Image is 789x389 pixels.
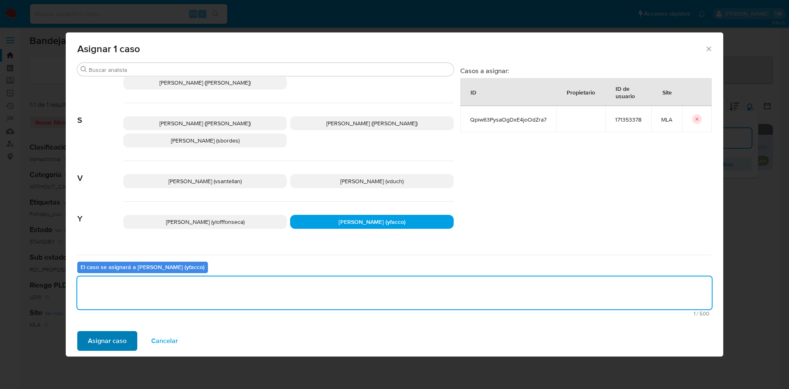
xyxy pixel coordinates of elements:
[290,116,454,130] div: [PERSON_NAME] ([PERSON_NAME])
[461,82,486,102] div: ID
[166,218,245,226] span: [PERSON_NAME] (ylofffonseca)
[151,332,178,350] span: Cancelar
[470,116,547,123] span: Qpiw63PysaOgDxE4joOdZra7
[326,119,418,127] span: [PERSON_NAME] ([PERSON_NAME])
[661,116,672,123] span: MLA
[81,66,87,73] button: Buscar
[66,32,723,357] div: assign-modal
[88,332,127,350] span: Asignar caso
[80,311,709,316] span: Máximo 500 caracteres
[123,134,287,147] div: [PERSON_NAME] (sbordes)
[77,331,137,351] button: Asignar caso
[77,44,705,54] span: Asignar 1 caso
[615,116,641,123] span: 171353378
[77,202,123,224] span: Y
[692,114,702,124] button: icon-button
[77,103,123,125] span: S
[460,67,712,75] h3: Casos a asignar:
[168,177,242,185] span: [PERSON_NAME] (vsantellan)
[290,174,454,188] div: [PERSON_NAME] (vduch)
[123,116,287,130] div: [PERSON_NAME] ([PERSON_NAME])
[653,82,682,102] div: Site
[290,215,454,229] div: [PERSON_NAME] (yfacco)
[123,215,287,229] div: [PERSON_NAME] (ylofffonseca)
[123,174,287,188] div: [PERSON_NAME] (vsantellan)
[89,66,450,74] input: Buscar analista
[606,78,651,106] div: ID de usuario
[159,119,251,127] span: [PERSON_NAME] ([PERSON_NAME])
[123,76,287,90] div: [PERSON_NAME] ([PERSON_NAME])
[141,331,189,351] button: Cancelar
[339,218,406,226] span: [PERSON_NAME] (yfacco)
[81,263,205,271] b: El caso se asignará a [PERSON_NAME] (yfacco)
[340,177,404,185] span: [PERSON_NAME] (vduch)
[171,136,240,145] span: [PERSON_NAME] (sbordes)
[557,82,605,102] div: Propietario
[705,45,712,52] button: Cerrar ventana
[159,78,251,87] span: [PERSON_NAME] ([PERSON_NAME])
[77,161,123,183] span: V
